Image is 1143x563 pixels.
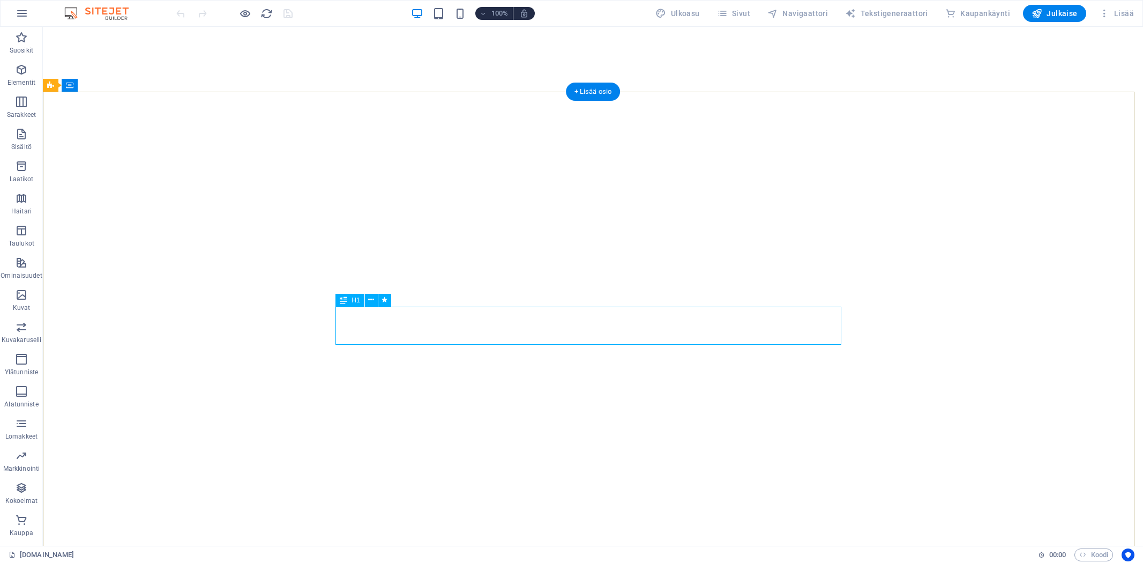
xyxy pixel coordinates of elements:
p: Ominaisuudet [1,271,42,280]
button: Napsauta tästä poistuaksesi esikatselutilasta ja jatkaaksesi muokkaamista [238,7,251,20]
p: Kokoelmat [5,497,38,505]
i: Koon muuttuessa säädä zoomaustaso automaattisesti sopimaan valittuun laitteeseen. [519,9,529,18]
span: Navigaattori [767,8,828,19]
p: Laatikot [10,175,34,183]
span: Lisää [1099,8,1134,19]
button: Koodi [1074,549,1113,561]
p: Markkinointi [3,464,40,473]
span: Julkaise [1032,8,1078,19]
div: + Lisää osio [566,83,621,101]
p: Sarakkeet [7,110,36,119]
button: Kaupankäynti [941,5,1014,22]
span: Kaupankäynti [945,8,1010,19]
span: 00 00 [1049,549,1066,561]
p: Ylätunniste [5,368,38,376]
button: Tekstigeneraattori [841,5,932,22]
a: Napsauta peruuttaaksesi valinnan. Kaksoisnapsauta avataksesi Sivut [9,549,74,561]
button: Usercentrics [1122,549,1134,561]
span: Koodi [1079,549,1108,561]
button: reload [260,7,273,20]
button: 100% [475,7,513,20]
div: Ulkoasu (Ctrl+Alt+Y) [651,5,704,22]
img: Editor Logo [62,7,142,20]
h6: Istunnon aika [1038,549,1066,561]
span: Sivut [717,8,750,19]
button: Navigaattori [763,5,832,22]
p: Kuvakaruselli [2,336,41,344]
p: Elementit [8,78,35,87]
span: Tekstigeneraattori [845,8,928,19]
p: Kauppa [10,529,33,537]
p: Haitari [11,207,32,216]
button: Sivut [713,5,754,22]
span: H1 [352,297,360,303]
button: Lisää [1095,5,1138,22]
p: Lomakkeet [5,432,38,441]
p: Alatunniste [4,400,38,409]
p: Suosikit [10,46,33,55]
h6: 100% [491,7,509,20]
button: Julkaise [1023,5,1086,22]
i: Lataa sivu uudelleen [260,8,273,20]
p: Kuvat [13,303,31,312]
p: Taulukot [9,239,34,248]
span: Ulkoasu [655,8,699,19]
p: Sisältö [11,143,32,151]
button: Ulkoasu [651,5,704,22]
span: : [1057,551,1058,559]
